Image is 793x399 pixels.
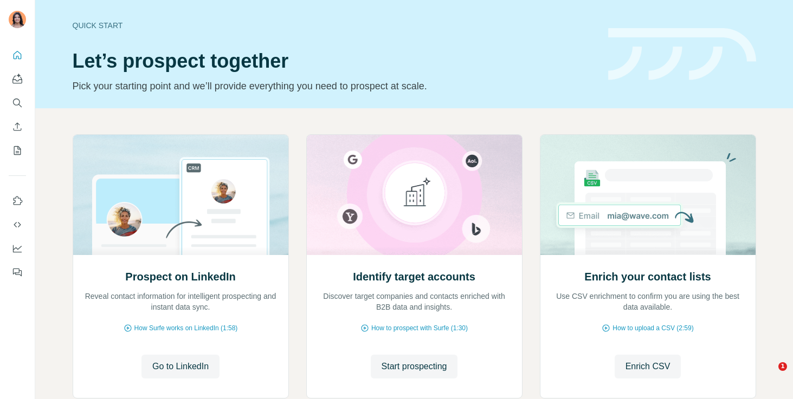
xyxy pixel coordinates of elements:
span: Go to LinkedIn [152,360,209,373]
h2: Identify target accounts [353,269,475,284]
h1: Let’s prospect together [73,50,595,72]
button: Search [9,93,26,113]
button: Dashboard [9,239,26,258]
button: Start prospecting [371,355,458,378]
p: Use CSV enrichment to confirm you are using the best data available. [551,291,745,312]
button: Use Surfe API [9,215,26,234]
button: Go to LinkedIn [141,355,220,378]
span: How to prospect with Surfe (1:30) [371,323,468,333]
button: Feedback [9,263,26,282]
img: Identify target accounts [306,135,523,255]
img: Prospect on LinkedIn [73,135,289,255]
button: Enrich CSV [9,117,26,136]
button: Use Surfe on LinkedIn [9,191,26,211]
span: Enrich CSV [626,360,670,373]
img: Enrich your contact lists [540,135,756,255]
h2: Enrich your contact lists [584,269,711,284]
button: My lists [9,141,26,160]
button: Enrich CSV [615,355,681,378]
button: Quick start [9,45,26,65]
span: How Surfe works on LinkedIn (1:58) [134,323,238,333]
img: Avatar [9,11,26,28]
img: banner [608,28,756,81]
span: Start prospecting [382,360,447,373]
iframe: Intercom live chat [756,362,782,388]
p: Reveal contact information for intelligent prospecting and instant data sync. [84,291,278,312]
span: 1 [778,362,787,371]
button: Agents Inbox [9,69,26,89]
span: How to upload a CSV (2:59) [613,323,693,333]
div: Quick start [73,20,595,31]
p: Discover target companies and contacts enriched with B2B data and insights. [318,291,511,312]
h2: Prospect on LinkedIn [125,269,235,284]
p: Pick your starting point and we’ll provide everything you need to prospect at scale. [73,79,595,94]
img: Agents [12,74,23,84]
